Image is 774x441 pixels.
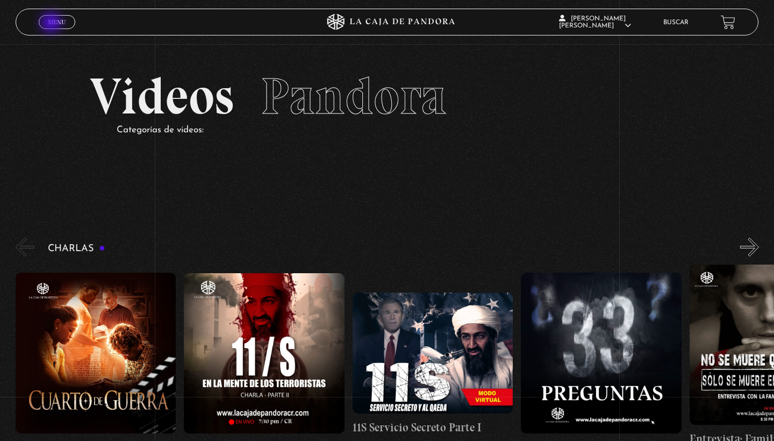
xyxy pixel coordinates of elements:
button: Previous [16,238,34,257]
a: Buscar [663,19,689,26]
button: Next [740,238,759,257]
h2: Videos [90,71,684,122]
a: View your shopping cart [721,15,735,30]
h3: Charlas [48,244,105,254]
span: [PERSON_NAME] [PERSON_NAME] [559,16,631,29]
span: Pandora [261,66,447,127]
span: Cerrar [45,28,70,35]
span: Menu [48,19,66,25]
p: Categorías de videos: [117,122,684,139]
h4: 11S Servicio Secreto Parte I [353,419,513,436]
